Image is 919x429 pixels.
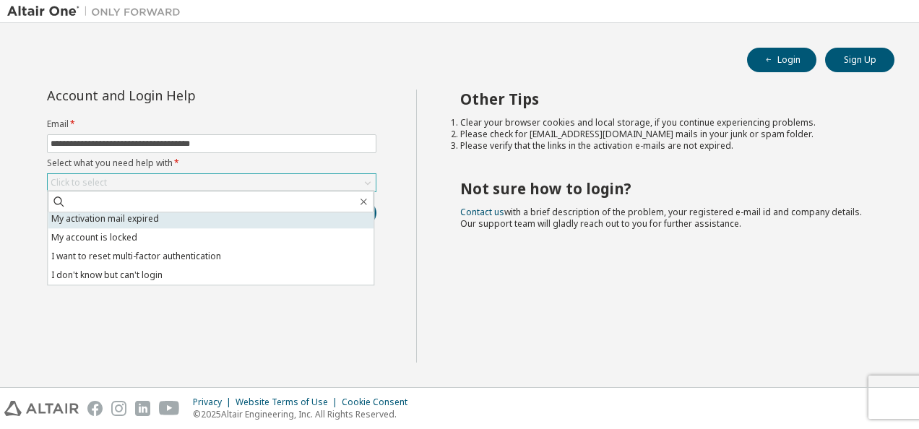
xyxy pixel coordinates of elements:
li: My activation mail expired [48,209,374,228]
div: Click to select [51,177,107,188]
li: Clear your browser cookies and local storage, if you continue experiencing problems. [460,117,869,129]
img: youtube.svg [159,401,180,416]
label: Email [47,118,376,130]
button: Login [747,48,816,72]
a: Contact us [460,206,504,218]
img: altair_logo.svg [4,401,79,416]
div: Click to select [48,174,376,191]
img: instagram.svg [111,401,126,416]
img: facebook.svg [87,401,103,416]
li: Please verify that the links in the activation e-mails are not expired. [460,140,869,152]
div: Website Terms of Use [236,396,342,408]
button: Sign Up [825,48,894,72]
p: © 2025 Altair Engineering, Inc. All Rights Reserved. [193,408,416,420]
label: Select what you need help with [47,157,376,169]
div: Cookie Consent [342,396,416,408]
img: linkedin.svg [135,401,150,416]
h2: Not sure how to login? [460,179,869,198]
img: Altair One [7,4,188,19]
div: Account and Login Help [47,90,311,101]
div: Privacy [193,396,236,408]
h2: Other Tips [460,90,869,108]
li: Please check for [EMAIL_ADDRESS][DOMAIN_NAME] mails in your junk or spam folder. [460,129,869,140]
span: with a brief description of the problem, your registered e-mail id and company details. Our suppo... [460,206,862,230]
